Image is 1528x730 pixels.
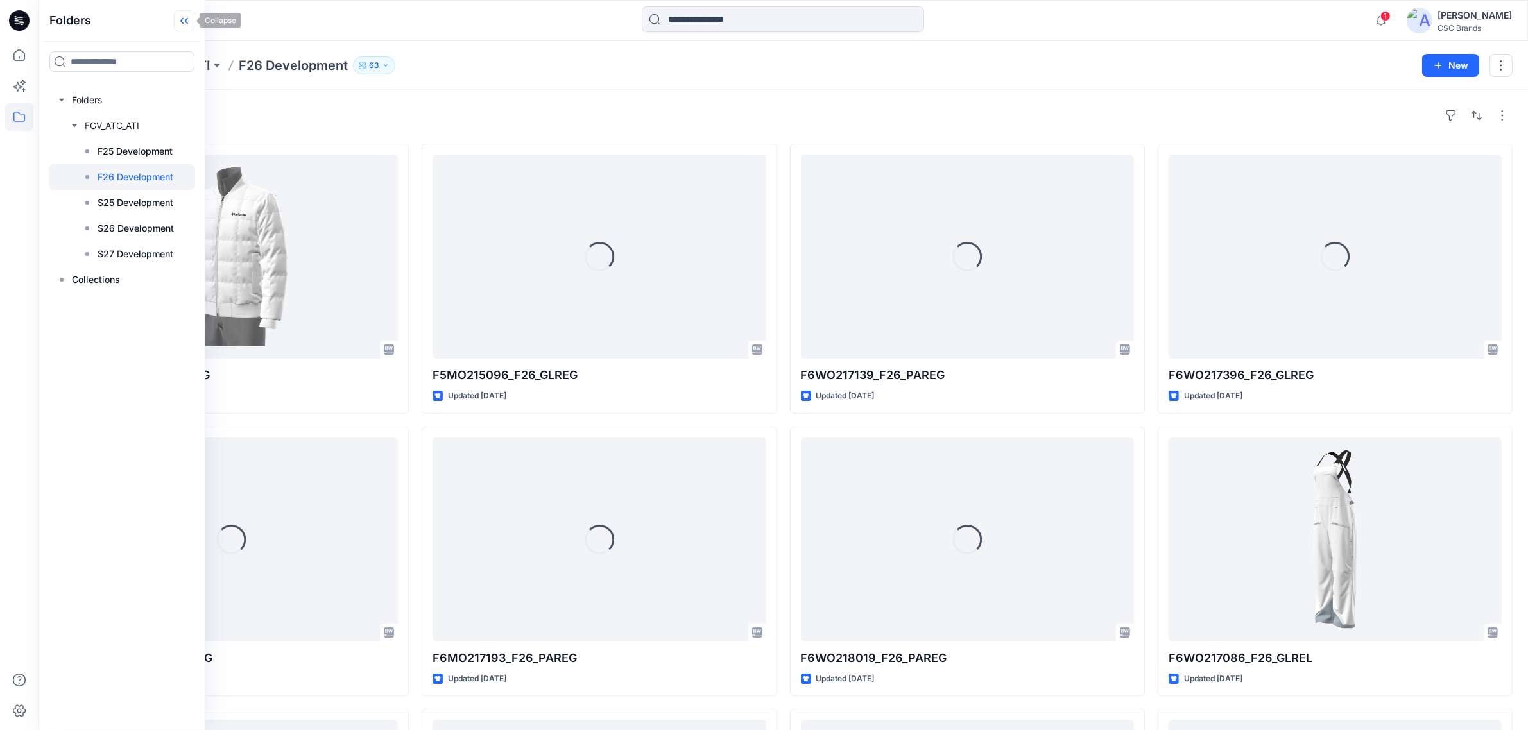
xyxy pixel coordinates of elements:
p: F5MO215096_F26_GLREG [433,366,766,384]
span: 1 [1380,11,1391,21]
div: [PERSON_NAME] [1438,8,1512,23]
p: Updated [DATE] [816,389,875,403]
p: F6WO218019_F26_PAREG [801,649,1134,667]
p: F6WO217086_F26_GLREL [1169,649,1502,667]
p: Updated [DATE] [1184,672,1242,686]
p: F6MO217470_F26_PAREG [65,366,398,384]
p: F6MO217193_F26_PAREG [433,649,766,667]
p: F25 Development [98,144,173,159]
p: F6WO217244_F26_PAREG [65,649,398,667]
p: Updated [DATE] [448,672,506,686]
p: S25 Development [98,195,173,210]
button: 63 [353,56,395,74]
p: S26 Development [98,221,174,236]
p: Collections [72,272,120,287]
p: Updated [DATE] [448,389,506,403]
p: F6WO217139_F26_PAREG [801,366,1134,384]
p: F26 Development [98,169,173,185]
button: New [1422,54,1479,77]
img: avatar [1407,8,1432,33]
p: S27 Development [98,246,173,262]
p: Updated [DATE] [1184,389,1242,403]
p: F26 Development [239,56,348,74]
p: 63 [369,58,379,72]
div: CSC Brands [1438,23,1512,33]
a: F6MO217470_F26_PAREG [65,155,398,359]
a: F6WO217086_F26_GLREL [1169,437,1502,641]
p: Updated [DATE] [816,672,875,686]
p: F6WO217396_F26_GLREG [1169,366,1502,384]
